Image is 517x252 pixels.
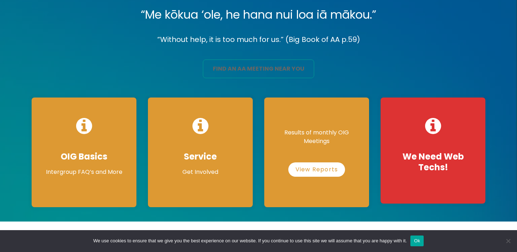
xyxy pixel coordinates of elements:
a: find an aa meeting near you [203,60,314,78]
h4: OIG Basics [39,151,129,162]
p: Intergroup FAQ’s and More [39,168,129,176]
span: No [504,237,512,244]
button: Ok [410,236,424,246]
p: Results of monthly OIG Meetings [271,128,362,146]
a: View Reports [288,162,345,177]
h4: Service [155,151,246,162]
p: “Without help, it is too much for us.” (Big Book of AA p.59) [26,33,491,46]
p: Get Involved [155,168,246,176]
h4: We Need Web Techs! [388,151,478,173]
p: “Me kōkua ‘ole, he hana nui loa iā mākou.” [26,5,491,25]
span: We use cookies to ensure that we give you the best experience on our website. If you continue to ... [93,237,407,244]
